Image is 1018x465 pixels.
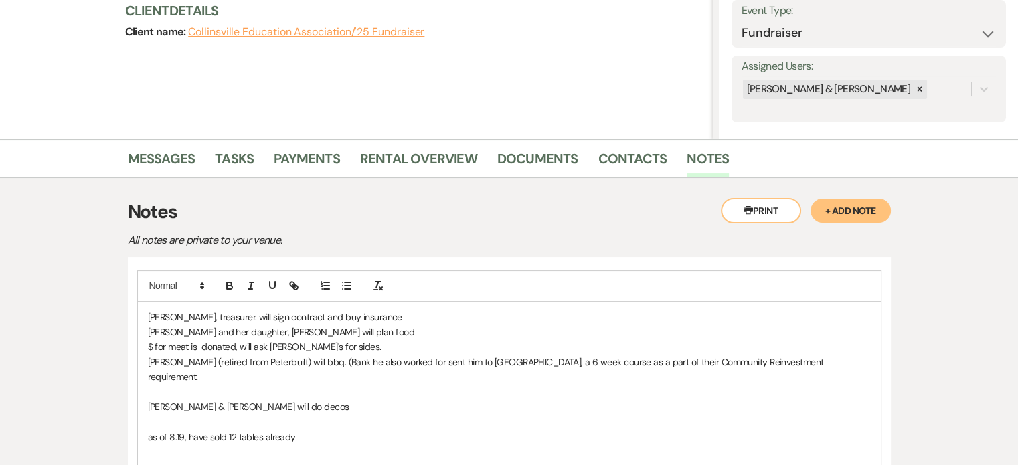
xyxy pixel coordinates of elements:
[128,231,596,249] p: All notes are private to your venue.
[125,1,699,20] h3: Client Details
[598,148,667,177] a: Contacts
[148,310,871,324] p: [PERSON_NAME], treasurer. will sign contract and buy insurance
[148,399,871,414] p: [PERSON_NAME] & [PERSON_NAME] will do decos
[128,148,195,177] a: Messages
[743,80,912,99] div: [PERSON_NAME] & [PERSON_NAME]
[360,148,477,177] a: Rental Overview
[742,1,996,21] label: Event Type:
[148,324,871,339] p: [PERSON_NAME] and her daughter, [PERSON_NAME] will plan food
[125,25,189,39] span: Client name:
[742,57,996,76] label: Assigned Users:
[148,355,871,385] p: [PERSON_NAME] (retired from Peterbuilt) will bbq. (Bank he also worked for sent him to [GEOGRAPHI...
[128,198,891,226] h3: Notes
[215,148,254,177] a: Tasks
[188,27,424,37] button: Collinsville Education Association/'25 Fundraiser
[811,199,891,223] button: + Add Note
[148,339,871,354] p: $ for meat is donated, will ask [PERSON_NAME]'s for sides.
[687,148,729,177] a: Notes
[497,148,578,177] a: Documents
[721,198,801,223] button: Print
[148,430,871,444] p: as of 8.19, have sold 12 tables already
[274,148,340,177] a: Payments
